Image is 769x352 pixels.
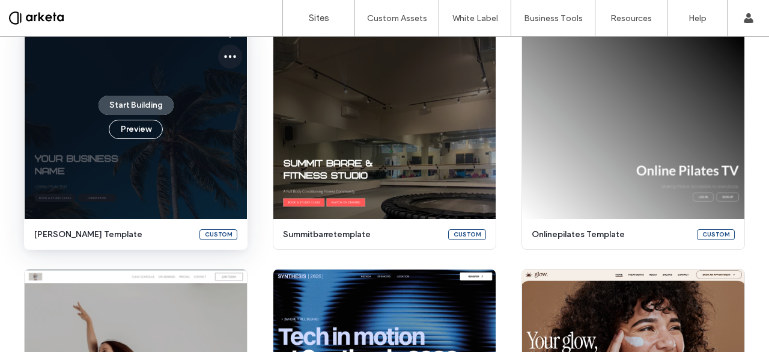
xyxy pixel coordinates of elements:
span: [PERSON_NAME] template [34,229,192,241]
label: White Label [452,13,498,23]
div: Custom [697,229,735,240]
button: Preview [109,120,163,139]
label: Custom Assets [367,13,427,23]
label: Business Tools [524,13,583,23]
div: Custom [199,229,237,240]
label: Help [688,13,707,23]
label: Sites [309,13,329,23]
label: Resources [610,13,652,23]
span: Help [27,8,52,19]
button: Start Building [99,96,174,115]
span: onlinepilates template [532,229,690,241]
span: summitbarretemplate [283,229,441,241]
div: Custom [448,229,486,240]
